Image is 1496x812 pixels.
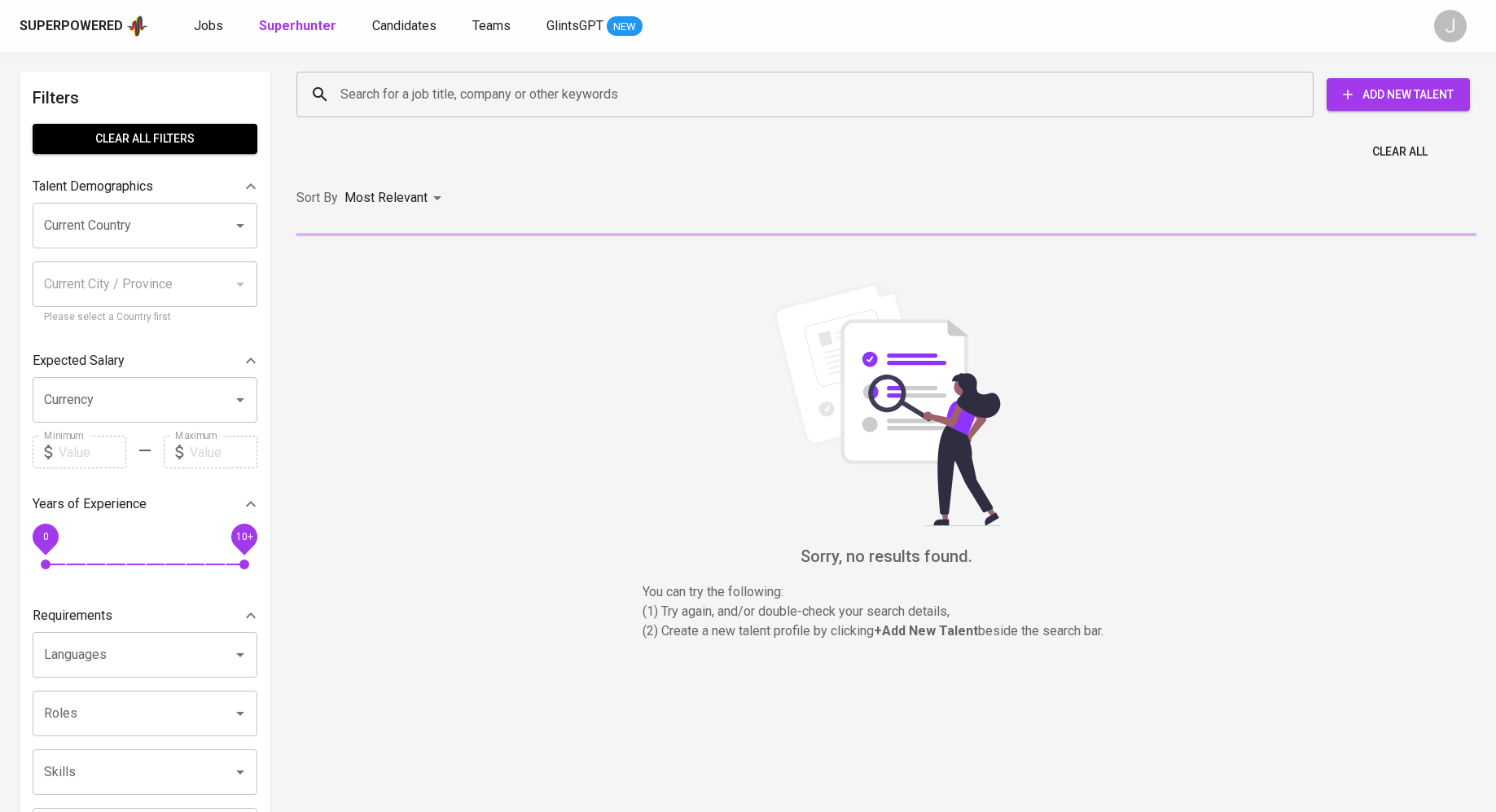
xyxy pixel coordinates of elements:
div: J [1434,10,1467,42]
span: GlintsGPT [546,18,603,33]
b: + Add New Talent [874,623,978,639]
span: Clear All filters [46,129,244,149]
p: (1) Try again, and/or double-check your search details, [643,602,1131,621]
input: Value [190,436,257,468]
p: Sort By [296,188,338,208]
button: Open [229,702,252,725]
span: Teams [472,18,511,33]
img: app logo [126,14,148,38]
span: Jobs [194,18,223,33]
div: Requirements [33,599,257,632]
div: Years of Experience [33,488,257,520]
button: Add New Talent [1327,78,1470,111]
h6: Filters [33,85,257,111]
span: Add New Talent [1340,85,1457,105]
a: GlintsGPT NEW [546,16,643,37]
a: Superhunter [259,16,340,37]
button: Clear All [1366,137,1434,167]
button: Open [229,388,252,411]
a: Teams [472,16,514,37]
p: (2) Create a new talent profile by clicking beside the search bar. [643,621,1131,641]
p: Years of Experience [33,494,147,514]
div: Talent Demographics [33,170,257,203]
p: Most Relevant [344,188,428,208]
h6: Sorry, no results found. [296,543,1476,569]
span: Candidates [372,18,437,33]
div: Most Relevant [344,183,447,213]
input: Value [59,436,126,468]
img: file_searching.svg [765,282,1009,526]
span: 10+ [235,531,252,542]
p: Requirements [33,606,112,625]
button: Open [229,643,252,666]
p: Please select a Country first [44,309,246,326]
a: Jobs [194,16,226,37]
p: You can try the following : [643,582,1131,602]
span: NEW [607,19,643,35]
span: Clear All [1372,142,1428,162]
button: Clear All filters [33,124,257,154]
p: Talent Demographics [33,177,153,196]
a: Candidates [372,16,440,37]
b: Superhunter [259,18,336,33]
button: Open [229,214,252,237]
p: Expected Salary [33,351,125,371]
span: 0 [42,531,48,542]
div: Superpowered [20,17,123,36]
div: Expected Salary [33,345,257,377]
a: Superpoweredapp logo [20,14,148,38]
button: Open [229,761,252,783]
